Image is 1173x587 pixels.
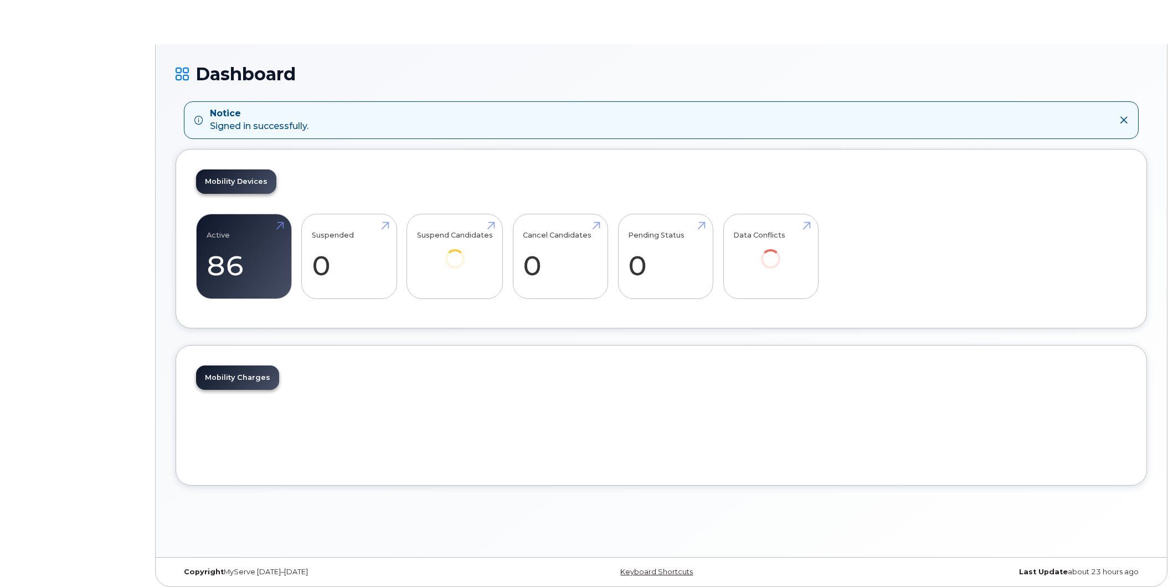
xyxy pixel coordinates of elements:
div: about 23 hours ago [823,568,1147,576]
a: Active 86 [207,220,281,293]
h1: Dashboard [176,64,1147,84]
a: Data Conflicts [733,220,808,284]
strong: Last Update [1019,568,1068,576]
a: Mobility Devices [196,169,276,194]
a: Suspend Candidates [417,220,493,284]
a: Pending Status 0 [628,220,703,293]
strong: Copyright [184,568,224,576]
div: Signed in successfully. [210,107,308,133]
strong: Notice [210,107,308,120]
a: Mobility Charges [196,365,279,390]
a: Suspended 0 [312,220,387,293]
a: Cancel Candidates 0 [523,220,598,293]
a: Keyboard Shortcuts [620,568,693,576]
div: MyServe [DATE]–[DATE] [176,568,500,576]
